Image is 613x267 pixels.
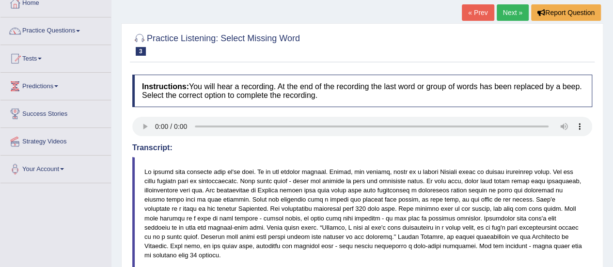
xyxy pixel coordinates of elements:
a: Success Stories [0,100,111,125]
a: Your Account [0,156,111,180]
h4: Transcript: [132,143,592,152]
button: Report Question [531,4,601,21]
h4: You will hear a recording. At the end of the recording the last word or group of words has been r... [132,75,592,107]
h2: Practice Listening: Select Missing Word [132,31,300,56]
a: Next » [497,4,529,21]
a: Tests [0,45,111,69]
a: Practice Questions [0,17,111,42]
b: Instructions: [142,82,189,91]
span: 3 [136,47,146,56]
a: Strategy Videos [0,128,111,152]
a: Predictions [0,73,111,97]
a: « Prev [462,4,494,21]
